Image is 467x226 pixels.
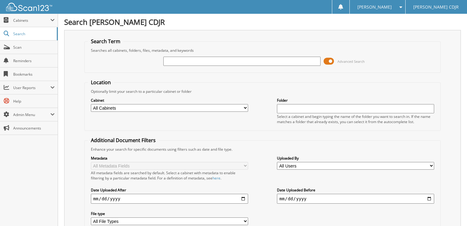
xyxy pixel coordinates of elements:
[91,98,248,103] label: Cabinet
[277,187,434,193] label: Date Uploaded Before
[91,187,248,193] label: Date Uploaded After
[277,114,434,124] div: Select a cabinet and begin typing the name of the folder you want to search in. If the name match...
[13,85,50,90] span: User Reports
[277,156,434,161] label: Uploaded By
[13,45,55,50] span: Scan
[277,98,434,103] label: Folder
[64,17,461,27] h1: Search [PERSON_NAME] CDJR
[88,137,159,144] legend: Additional Document Filters
[13,31,54,36] span: Search
[13,18,50,23] span: Cabinets
[88,48,438,53] div: Searches all cabinets, folders, files, metadata, and keywords
[88,89,438,94] div: Optionally limit your search to a particular cabinet or folder
[91,194,248,204] input: start
[277,194,434,204] input: end
[357,5,392,9] span: [PERSON_NAME]
[212,175,220,181] a: here
[88,147,438,152] div: Enhance your search for specific documents using filters such as date and file type.
[413,5,459,9] span: [PERSON_NAME] CDJR
[91,156,248,161] label: Metadata
[6,3,52,11] img: scan123-logo-white.svg
[88,38,123,45] legend: Search Term
[88,79,114,86] legend: Location
[13,99,55,104] span: Help
[337,59,365,64] span: Advanced Search
[13,112,50,117] span: Admin Menu
[91,211,248,216] label: File type
[13,58,55,63] span: Reminders
[13,72,55,77] span: Bookmarks
[436,197,467,226] iframe: Chat Widget
[91,170,248,181] div: All metadata fields are searched by default. Select a cabinet with metadata to enable filtering b...
[13,126,55,131] span: Announcements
